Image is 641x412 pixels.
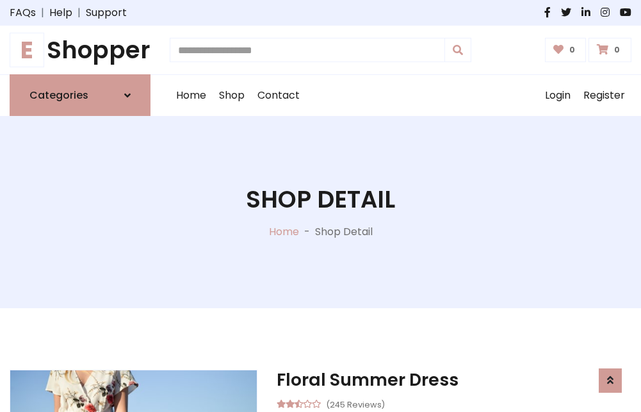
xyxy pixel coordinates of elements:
[246,185,395,213] h1: Shop Detail
[10,33,44,67] span: E
[588,38,631,62] a: 0
[315,224,373,240] p: Shop Detail
[269,224,299,239] a: Home
[299,224,315,240] p: -
[10,36,150,64] a: EShopper
[277,370,631,390] h3: Floral Summer Dress
[72,5,86,21] span: |
[10,74,150,116] a: Categories
[577,75,631,116] a: Register
[566,44,578,56] span: 0
[36,5,49,21] span: |
[326,396,385,411] small: (245 Reviews)
[49,5,72,21] a: Help
[539,75,577,116] a: Login
[10,36,150,64] h1: Shopper
[10,5,36,21] a: FAQs
[170,75,213,116] a: Home
[611,44,623,56] span: 0
[545,38,587,62] a: 0
[213,75,251,116] a: Shop
[86,5,127,21] a: Support
[251,75,306,116] a: Contact
[29,89,88,101] h6: Categories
